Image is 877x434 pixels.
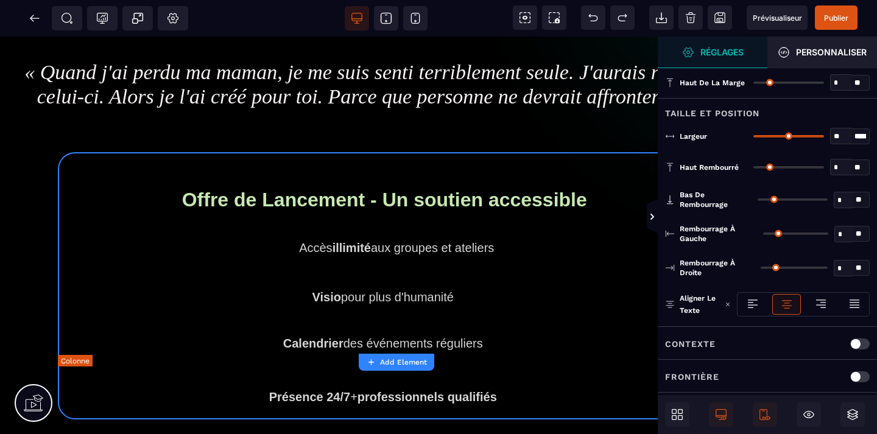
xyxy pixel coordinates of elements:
[542,5,566,30] span: Capture d'écran
[96,12,108,24] span: Suivi
[680,190,753,209] span: Bas De Rembourrage
[167,12,179,24] span: Corps De Réglage
[359,354,434,371] button: Add Element
[58,353,708,368] p: +
[680,131,707,141] span: Largeur
[61,12,73,24] span: SEO
[665,292,719,317] p: Aligner le texte
[680,78,745,88] span: Haut de la marge
[283,300,343,313] strong: Calendrier
[680,258,756,278] span: Rembourrage à droite
[709,402,733,427] span: Bureau uniquement
[132,12,144,24] span: Pop-up
[753,402,777,427] span: Mobile uniquement
[840,402,865,427] span: Couches ouvertes
[680,163,739,172] span: Haut Rembourré
[333,205,371,218] strong: illimité
[824,13,848,23] span: Publier
[658,98,877,121] div: TAILLE ET POSITION
[700,47,744,57] strong: Réglages
[680,224,758,243] span: Rembourrage à gauche
[312,254,341,267] strong: Visio
[665,337,716,351] p: Contexte
[725,301,731,307] img: Chargement
[513,5,537,30] span: Afficher les composants
[58,204,736,219] p: Accès aux groupes et ateliers
[796,47,867,57] strong: Personnaliser
[747,5,808,30] span: Aperçu
[767,37,877,68] span: Gestionnaire de style ouvert
[753,13,802,23] span: Prévisualiseur
[58,299,708,314] p: des événements réguliers
[380,358,427,366] strong: Add Element
[797,402,821,427] span: Masquer/Afficher le bloc
[665,369,719,384] p: FRONTIÈRE
[269,354,350,367] strong: Présence 24/7
[665,402,689,427] span: Blocs ouverts
[658,37,767,68] span: Réglages
[58,146,736,181] h1: Offre de Lancement - Un soutien accessible
[357,354,497,367] strong: professionnels qualifiés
